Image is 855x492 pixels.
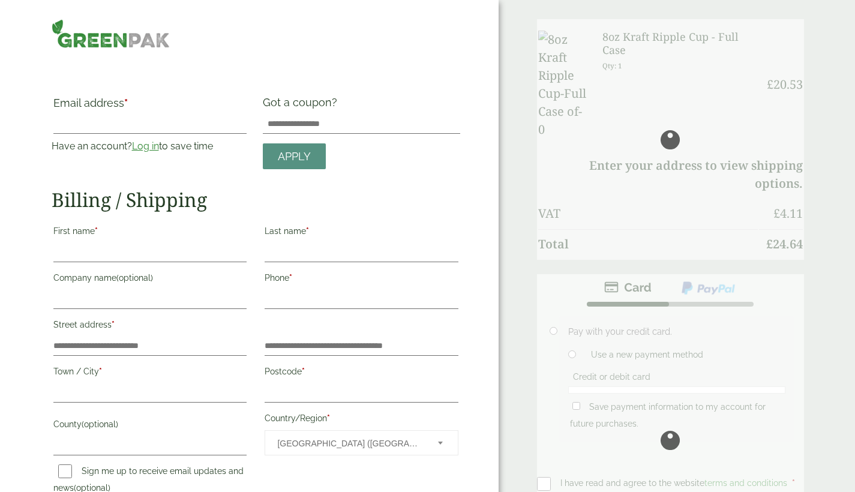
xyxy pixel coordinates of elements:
[132,140,159,152] a: Log in
[116,273,153,283] span: (optional)
[263,96,342,115] label: Got a coupon?
[95,226,98,236] abbr: required
[277,431,422,456] span: United Kingdom (UK)
[302,367,305,376] abbr: required
[124,97,128,109] abbr: required
[265,430,458,455] span: Country/Region
[265,410,458,430] label: Country/Region
[53,363,247,383] label: Town / City
[99,367,102,376] abbr: required
[53,416,247,436] label: County
[306,226,309,236] abbr: required
[53,98,247,115] label: Email address
[265,223,458,243] label: Last name
[112,320,115,329] abbr: required
[53,269,247,290] label: Company name
[82,419,118,429] span: (optional)
[58,464,72,478] input: Sign me up to receive email updates and news(optional)
[263,143,326,169] a: Apply
[265,363,458,383] label: Postcode
[327,413,330,423] abbr: required
[53,316,247,337] label: Street address
[52,19,170,48] img: GreenPak Supplies
[265,269,458,290] label: Phone
[278,150,311,163] span: Apply
[52,188,461,211] h2: Billing / Shipping
[52,139,249,154] p: Have an account? to save time
[289,273,292,283] abbr: required
[53,223,247,243] label: First name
